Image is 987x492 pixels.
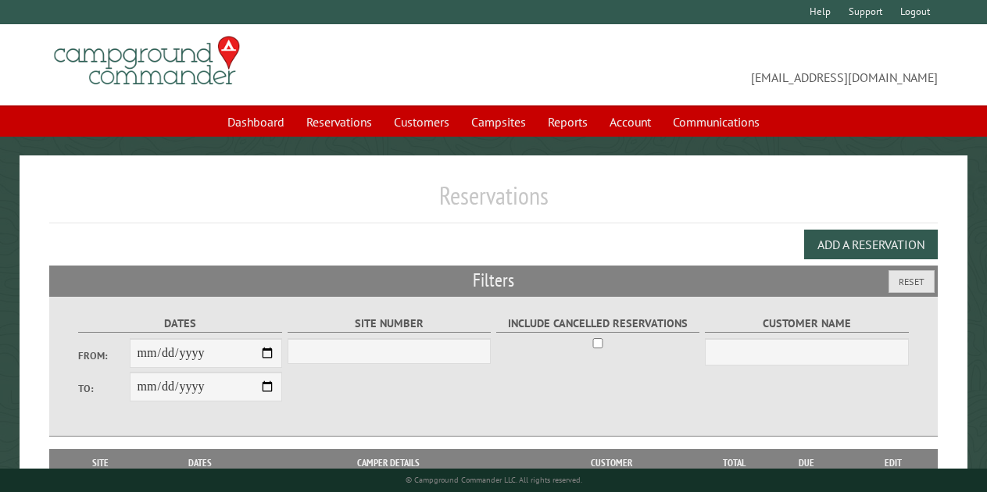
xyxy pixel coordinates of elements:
a: Reservations [297,107,381,137]
a: Campsites [462,107,535,137]
a: Account [600,107,660,137]
label: From: [78,348,129,363]
a: Dashboard [218,107,294,137]
label: Customer Name [705,315,909,333]
h1: Reservations [49,180,938,223]
th: Edit [849,449,938,477]
th: Due [765,449,848,477]
span: [EMAIL_ADDRESS][DOMAIN_NAME] [494,43,938,87]
label: To: [78,381,129,396]
img: Campground Commander [49,30,245,91]
label: Include Cancelled Reservations [496,315,700,333]
label: Dates [78,315,282,333]
th: Camper Details [256,449,520,477]
th: Dates [143,449,256,477]
a: Communications [663,107,769,137]
label: Site Number [288,315,492,333]
a: Customers [384,107,459,137]
button: Reset [889,270,935,293]
th: Customer [520,449,703,477]
h2: Filters [49,266,938,295]
th: Total [703,449,765,477]
small: © Campground Commander LLC. All rights reserved. [406,475,582,485]
th: Site [57,449,143,477]
a: Reports [538,107,597,137]
button: Add a Reservation [804,230,938,259]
